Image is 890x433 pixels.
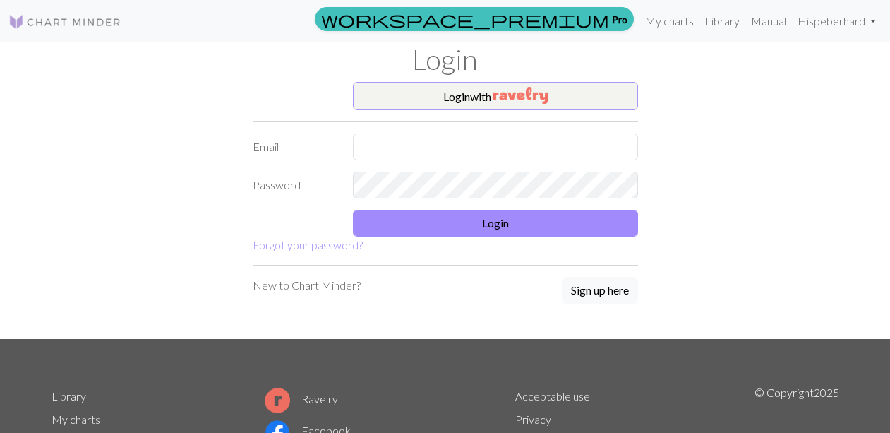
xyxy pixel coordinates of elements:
label: Password [244,172,345,198]
img: Ravelry logo [265,388,290,413]
a: Manual [745,7,792,35]
span: workspace_premium [321,9,609,29]
a: Library [52,389,86,403]
img: Ravelry [493,87,548,104]
label: Email [244,134,345,160]
img: Logo [8,13,121,30]
button: Login [353,210,638,237]
h1: Login [43,42,848,76]
a: Ravelry [265,392,338,405]
a: My charts [52,413,100,426]
p: New to Chart Minder? [253,277,361,294]
a: Privacy [515,413,551,426]
button: Loginwith [353,82,638,110]
a: Sign up here [562,277,638,305]
a: Acceptable use [515,389,590,403]
a: Forgot your password? [253,238,363,251]
a: Hispeberhard [792,7,882,35]
a: Library [699,7,745,35]
a: My charts [639,7,699,35]
a: Pro [315,7,634,31]
button: Sign up here [562,277,638,304]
